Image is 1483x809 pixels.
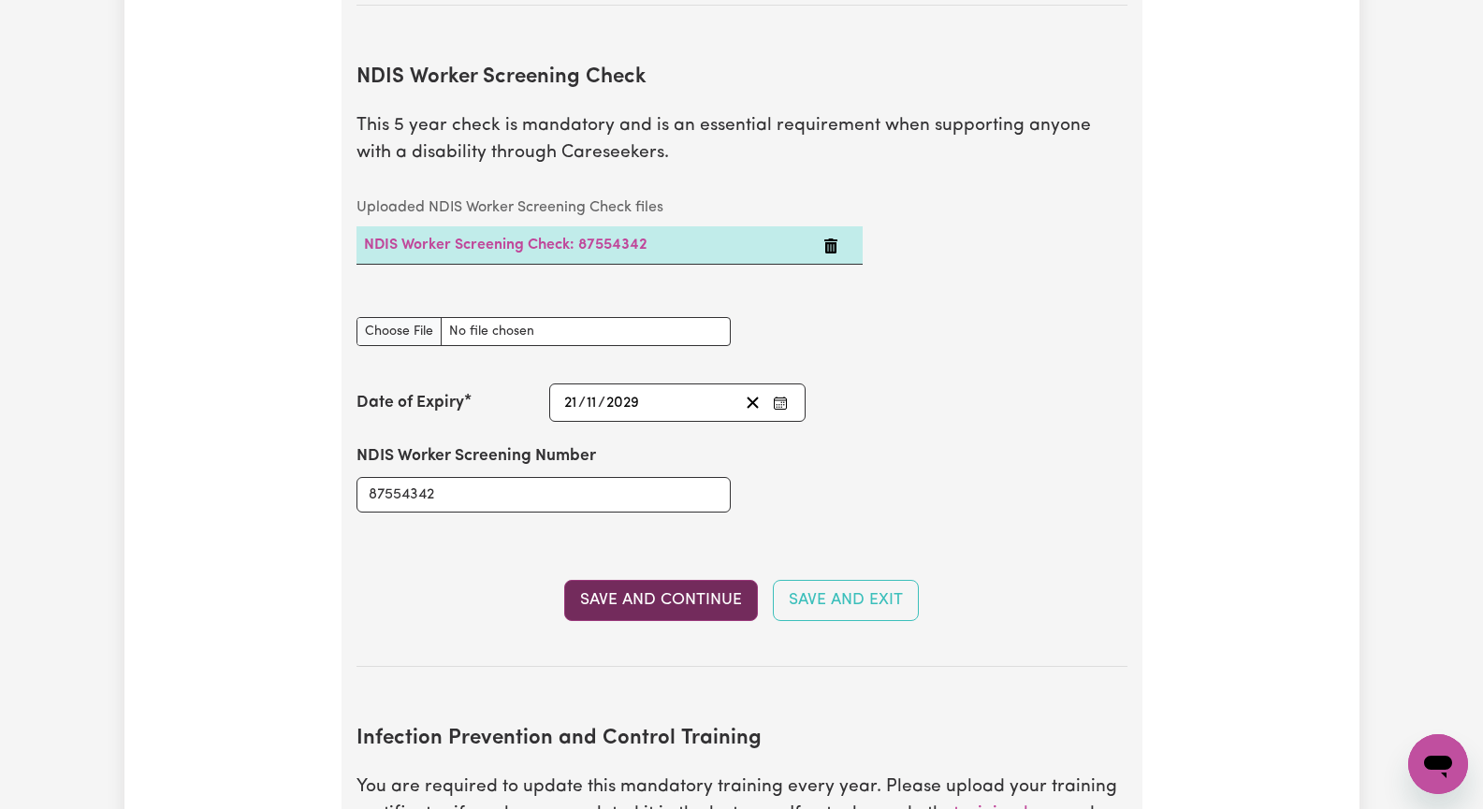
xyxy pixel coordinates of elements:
[773,580,919,621] button: Save and Exit
[356,189,863,226] caption: Uploaded NDIS Worker Screening Check files
[356,727,1127,752] h2: Infection Prevention and Control Training
[1408,734,1468,794] iframe: Button to launch messaging window
[767,390,793,415] button: Enter the Date of Expiry of your NDIS Worker Screening Check
[605,390,641,415] input: ----
[823,234,838,256] button: Delete NDIS Worker Screening Check: 87554342
[356,65,1127,91] h2: NDIS Worker Screening Check
[564,580,758,621] button: Save and Continue
[356,444,596,469] label: NDIS Worker Screening Number
[738,390,767,415] button: Clear date
[598,395,605,412] span: /
[586,390,598,415] input: --
[364,238,647,253] a: NDIS Worker Screening Check: 87554342
[563,390,578,415] input: --
[356,113,1127,167] p: This 5 year check is mandatory and is an essential requirement when supporting anyone with a disa...
[356,391,464,415] label: Date of Expiry
[578,395,586,412] span: /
